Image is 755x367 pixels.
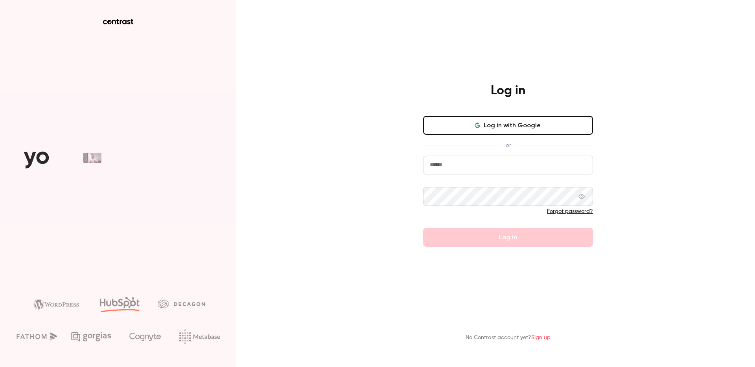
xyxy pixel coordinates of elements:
span: or [502,141,515,149]
button: Log in with Google [423,116,593,135]
a: Forgot password? [547,209,593,214]
a: Sign up [531,335,551,340]
img: decagon [158,299,205,308]
p: No Contrast account yet? [466,334,551,342]
h4: Log in [491,83,525,99]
